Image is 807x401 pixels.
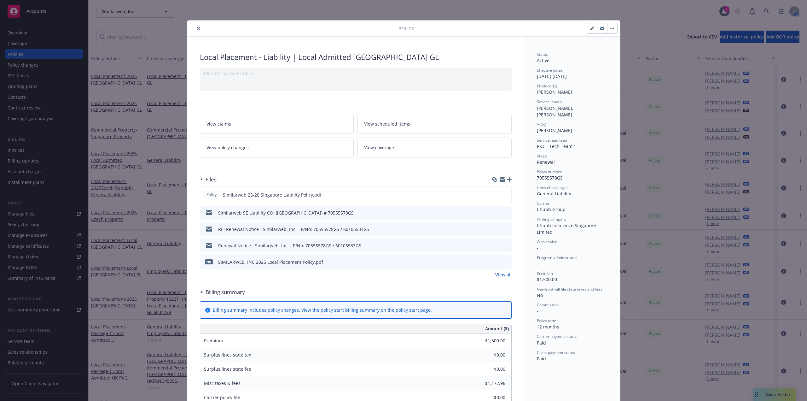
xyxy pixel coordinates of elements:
[537,83,557,89] span: Producer(s)
[503,209,509,216] button: preview file
[537,169,562,174] span: Policy number
[495,271,512,278] a: View all
[537,245,538,251] span: -
[537,276,557,282] span: $1,500.00
[364,121,410,127] span: View scheduled items
[206,288,245,296] h3: Billing summary
[537,286,602,292] span: Newfront will file state taxes and fees
[204,338,223,344] span: Premium
[195,25,202,32] button: close
[493,192,498,198] button: download file
[537,222,597,235] span: Chubb Insurance Singapore Limited
[537,334,578,339] span: Carrier payment status
[396,307,431,313] a: policy start page
[503,242,509,249] button: preview file
[204,394,240,400] span: Carrier policy fee
[537,159,555,165] span: Renewal
[493,259,498,265] button: download file
[218,209,354,216] div: Similarweb SE Liability COI ([GEOGRAPHIC_DATA]) # 70555578GS
[537,190,607,197] div: General Liability
[537,216,566,222] span: Writing company
[493,209,498,216] button: download file
[213,307,432,313] div: Billing summary includes policy changes. View the policy start billing summary on the .
[493,242,498,249] button: download file
[200,138,354,157] a: View policy changes
[206,175,217,184] h3: Files
[202,70,509,77] div: Add internal notes here...
[218,242,361,249] div: Renewal Notice - Similarweb, Inc. - P/No: 70555578GS / 60105533GS
[537,356,546,362] span: Paid
[206,121,231,127] span: View claims
[493,226,498,233] button: download file
[200,175,217,184] div: Files
[200,114,354,134] a: View claims
[205,192,218,198] span: Policy
[537,68,563,73] span: Effective dates
[204,352,251,358] span: Surplus lines state tax
[503,226,509,233] button: preview file
[537,175,563,181] span: 70555578GS
[537,185,568,190] span: Lines of coverage
[468,364,509,374] input: 0.00
[537,57,549,63] span: Active
[468,379,509,388] input: 0.00
[537,292,543,298] span: No
[503,192,509,198] button: preview file
[485,325,509,332] span: Amount ($)
[200,288,245,296] div: Billing summary
[537,127,572,133] span: [PERSON_NAME]
[537,308,538,314] span: -
[537,239,557,245] span: Wholesaler
[537,143,576,149] span: P&C - Tech Team 1
[537,99,563,104] span: Service lead(s)
[537,52,548,57] span: Status
[537,89,572,95] span: [PERSON_NAME]
[537,318,556,323] span: Policy term
[537,68,607,80] div: [DATE] - [DATE]
[537,206,566,212] span: Chubb Group
[468,336,509,345] input: 0.00
[223,192,322,198] span: Similarweb 25-26 Singapore Liability Policy.pdf
[364,144,394,151] span: View coverage
[537,302,559,308] span: Commission
[205,259,213,264] span: pdf
[537,350,575,355] span: Client payment status
[204,380,241,386] span: Misc taxes & fees
[218,226,369,233] div: RE: Renewal Notice - Similarweb, Inc. - P/No: 70555578GS / 60105533GS
[503,259,509,265] button: preview file
[468,350,509,360] input: 0.00
[357,138,512,157] a: View coverage
[200,52,512,62] div: Local Placement - Liability | Local Admitted [GEOGRAPHIC_DATA] GL
[537,201,549,206] span: Carrier
[537,122,546,127] span: AC(s)
[218,259,323,265] div: SIMILARWEB, INC 2025 Local Placement Policy.pdf
[398,25,414,32] span: Policy
[357,114,512,134] a: View scheduled items
[537,255,577,260] span: Program administrator
[537,261,538,267] span: -
[204,366,251,372] span: Surplus lines state fee
[537,271,553,276] span: Premium
[537,153,547,159] span: Stage
[206,144,249,151] span: View policy changes
[537,105,575,118] span: [PERSON_NAME], [PERSON_NAME]
[537,340,546,346] span: Paid
[537,138,568,143] span: Service lead team
[537,324,559,330] span: 12 months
